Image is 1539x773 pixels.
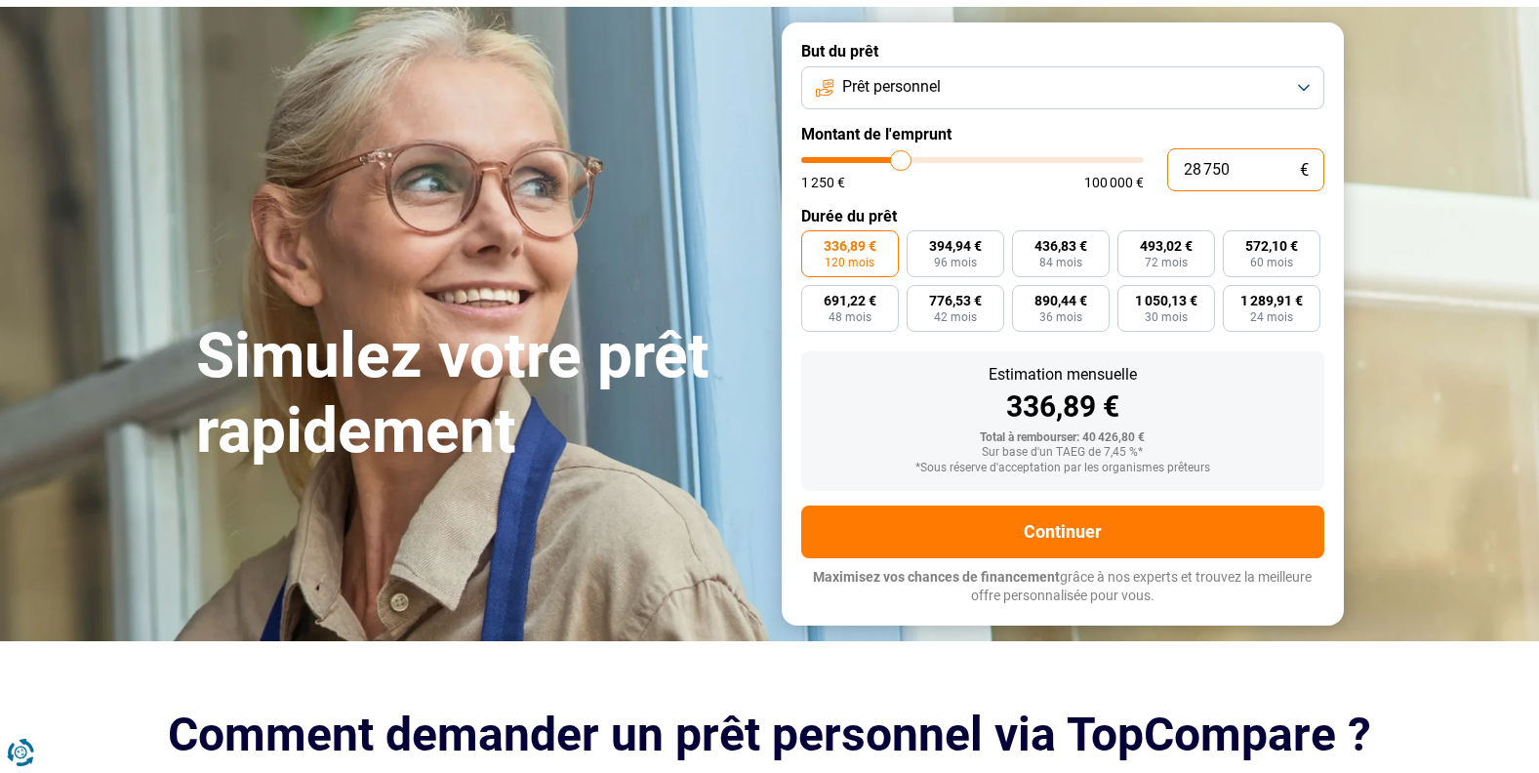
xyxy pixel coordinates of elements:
[1250,257,1293,268] span: 60 mois
[138,708,1402,761] h2: Comment demander un prêt personnel via TopCompare ?
[1145,257,1188,268] span: 72 mois
[929,294,982,307] span: 776,53 €
[1084,176,1144,189] span: 100 000 €
[801,506,1324,558] button: Continuer
[1039,311,1082,323] span: 36 mois
[817,462,1309,475] div: *Sous réserve d'acceptation par les organismes prêteurs
[1250,311,1293,323] span: 24 mois
[801,42,1324,61] label: But du prêt
[801,176,845,189] span: 1 250 €
[842,76,941,98] span: Prêt personnel
[817,392,1309,422] div: 336,89 €
[813,569,1060,585] span: Maximisez vos chances de financement
[934,311,977,323] span: 42 mois
[1140,239,1193,253] span: 493,02 €
[1245,239,1298,253] span: 572,10 €
[817,367,1309,383] div: Estimation mensuelle
[801,568,1324,606] p: grâce à nos experts et trouvez la meilleure offre personnalisée pour vous.
[824,239,876,253] span: 336,89 €
[829,311,871,323] span: 48 mois
[929,239,982,253] span: 394,94 €
[801,125,1324,143] label: Montant de l'emprunt
[801,66,1324,109] button: Prêt personnel
[1145,311,1188,323] span: 30 mois
[1300,162,1309,179] span: €
[196,319,758,469] h1: Simulez votre prêt rapidement
[934,257,977,268] span: 96 mois
[1034,294,1087,307] span: 890,44 €
[1240,294,1303,307] span: 1 289,91 €
[1034,239,1087,253] span: 436,83 €
[1135,294,1197,307] span: 1 050,13 €
[825,257,874,268] span: 120 mois
[824,294,876,307] span: 691,22 €
[1039,257,1082,268] span: 84 mois
[817,446,1309,460] div: Sur base d'un TAEG de 7,45 %*
[817,431,1309,445] div: Total à rembourser: 40 426,80 €
[801,207,1324,225] label: Durée du prêt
